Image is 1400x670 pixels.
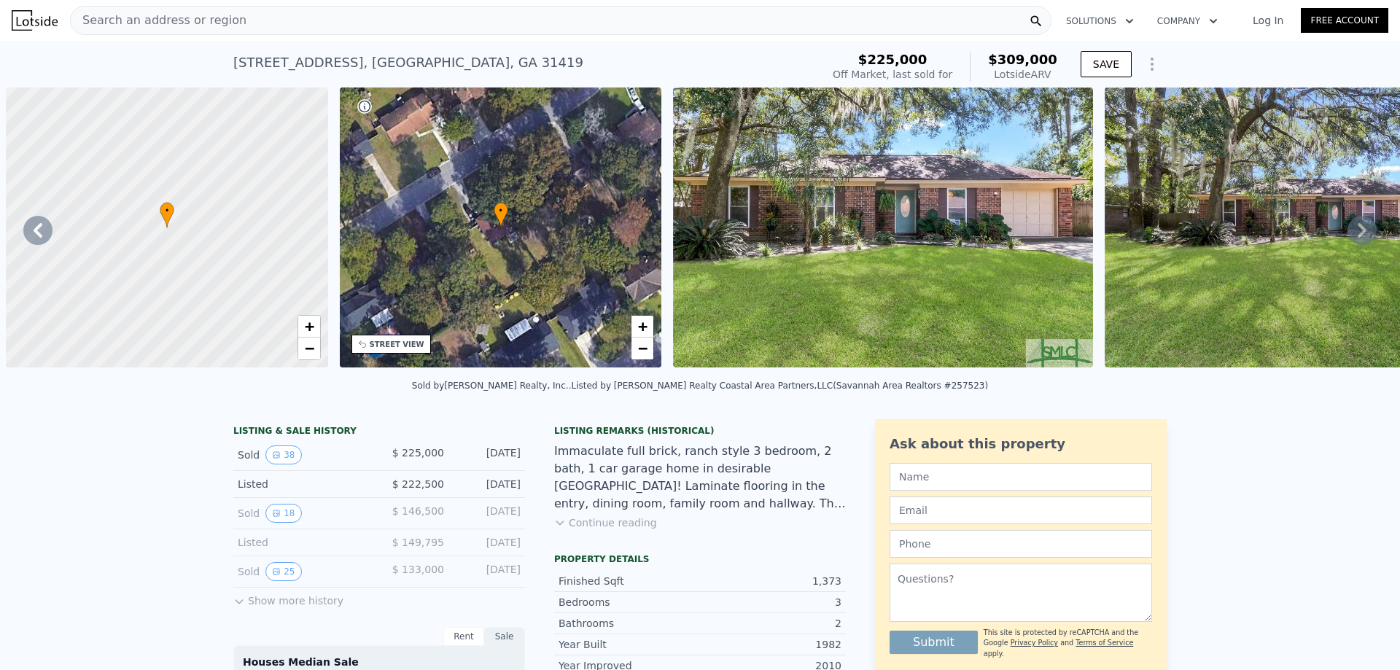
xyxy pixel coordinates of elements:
[700,595,841,609] div: 3
[484,627,525,646] div: Sale
[554,425,846,437] div: Listing Remarks (Historical)
[833,67,952,82] div: Off Market, last sold for
[233,425,525,440] div: LISTING & SALE HISTORY
[559,616,700,631] div: Bathrooms
[456,562,521,581] div: [DATE]
[1076,639,1133,647] a: Terms of Service
[571,381,988,391] div: Listed by [PERSON_NAME] Realty Coastal Area Partners,LLC (Savannah Area Realtors #257523)
[494,204,508,217] span: •
[1054,8,1146,34] button: Solutions
[160,204,174,217] span: •
[700,637,841,652] div: 1982
[1235,13,1301,28] a: Log In
[631,316,653,338] a: Zoom in
[392,447,444,459] span: $ 225,000
[160,202,174,227] div: •
[1137,50,1167,79] button: Show Options
[298,316,320,338] a: Zoom in
[370,339,424,350] div: STREET VIEW
[71,12,246,29] span: Search an address or region
[988,67,1057,82] div: Lotside ARV
[238,504,367,523] div: Sold
[265,504,301,523] button: View historical data
[233,588,343,608] button: Show more history
[1011,639,1058,647] a: Privacy Policy
[456,535,521,550] div: [DATE]
[559,574,700,588] div: Finished Sqft
[265,562,301,581] button: View historical data
[890,496,1152,524] input: Email
[392,505,444,517] span: $ 146,500
[890,530,1152,558] input: Phone
[559,637,700,652] div: Year Built
[443,627,484,646] div: Rent
[890,463,1152,491] input: Name
[554,443,846,513] div: Immaculate full brick, ranch style 3 bedroom, 2 bath, 1 car garage home in desirable [GEOGRAPHIC_...
[12,10,58,31] img: Lotside
[858,52,927,67] span: $225,000
[456,477,521,491] div: [DATE]
[631,338,653,359] a: Zoom out
[412,381,572,391] div: Sold by [PERSON_NAME] Realty, Inc. .
[265,445,301,464] button: View historical data
[1146,8,1229,34] button: Company
[890,434,1152,454] div: Ask about this property
[559,595,700,609] div: Bedrooms
[673,87,1093,367] img: Sale: 10476183 Parcel: 18494061
[984,628,1152,659] div: This site is protected by reCAPTCHA and the Google and apply.
[554,515,657,530] button: Continue reading
[494,202,508,227] div: •
[238,535,367,550] div: Listed
[233,52,583,73] div: [STREET_ADDRESS] , [GEOGRAPHIC_DATA] , GA 31419
[243,655,516,669] div: Houses Median Sale
[638,317,647,335] span: +
[1301,8,1388,33] a: Free Account
[392,564,444,575] span: $ 133,000
[456,445,521,464] div: [DATE]
[238,562,367,581] div: Sold
[392,537,444,548] span: $ 149,795
[1081,51,1132,77] button: SAVE
[456,504,521,523] div: [DATE]
[890,631,978,654] button: Submit
[638,339,647,357] span: −
[392,478,444,490] span: $ 222,500
[700,616,841,631] div: 2
[988,52,1057,67] span: $309,000
[298,338,320,359] a: Zoom out
[238,477,367,491] div: Listed
[554,553,846,565] div: Property details
[700,574,841,588] div: 1,373
[304,339,314,357] span: −
[304,317,314,335] span: +
[238,445,367,464] div: Sold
